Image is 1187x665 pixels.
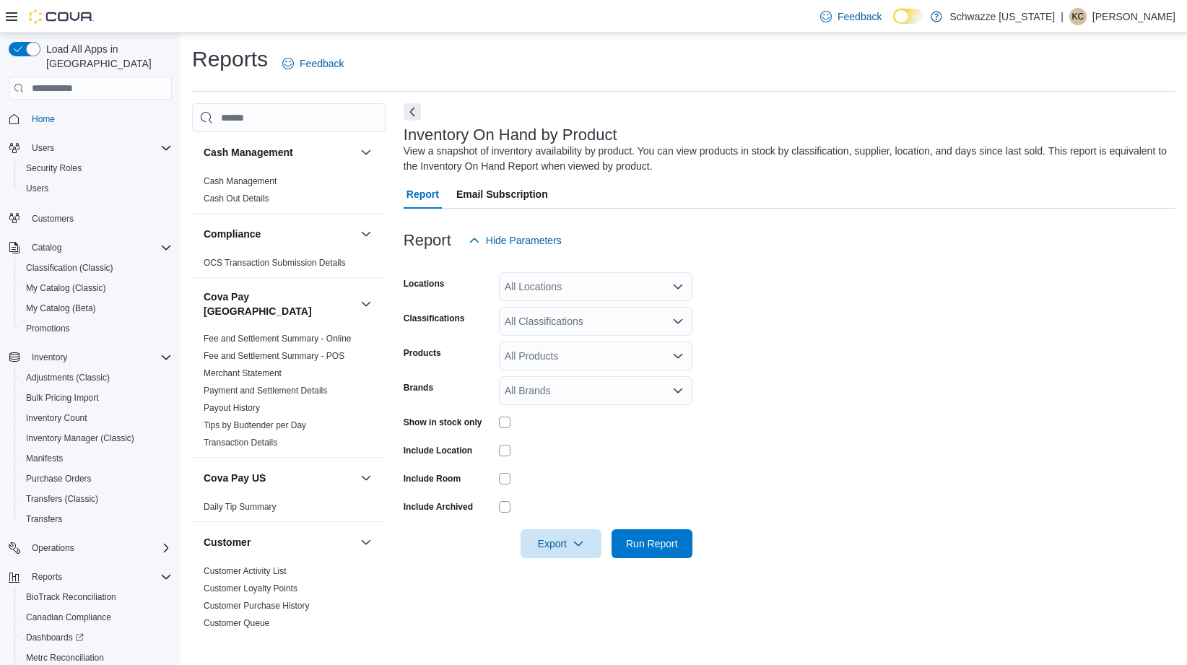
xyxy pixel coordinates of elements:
[14,587,178,607] button: BioTrack Reconciliation
[20,609,117,626] a: Canadian Compliance
[14,509,178,529] button: Transfers
[204,471,355,485] button: Cova Pay US
[204,403,260,413] a: Payout History
[204,258,346,268] a: OCS Transaction Submission Details
[14,408,178,428] button: Inventory Count
[26,493,98,505] span: Transfers (Classic)
[672,316,684,327] button: Open list of options
[357,295,375,313] button: Cova Pay [GEOGRAPHIC_DATA]
[204,194,269,204] a: Cash Out Details
[14,318,178,339] button: Promotions
[404,126,617,144] h3: Inventory On Hand by Product
[20,450,172,467] span: Manifests
[204,535,355,549] button: Customer
[404,417,482,428] label: Show in stock only
[357,225,375,243] button: Compliance
[14,469,178,489] button: Purchase Orders
[26,433,134,444] span: Inventory Manager (Classic)
[26,349,73,366] button: Inventory
[20,450,69,467] a: Manifests
[404,473,461,484] label: Include Room
[20,470,97,487] a: Purchase Orders
[204,471,266,485] h3: Cova Pay US
[26,349,172,366] span: Inventory
[204,502,277,512] a: Daily Tip Summary
[20,470,172,487] span: Purchase Orders
[3,347,178,368] button: Inventory
[20,160,172,177] span: Security Roles
[26,162,82,174] span: Security Roles
[14,178,178,199] button: Users
[32,113,55,125] span: Home
[192,45,268,74] h1: Reports
[204,145,355,160] button: Cash Management
[14,388,178,408] button: Bulk Pricing Import
[612,529,692,558] button: Run Report
[32,142,54,154] span: Users
[204,368,282,378] a: Merchant Statement
[26,110,61,128] a: Home
[3,238,178,258] button: Catalog
[463,226,568,255] button: Hide Parameters
[14,627,178,648] a: Dashboards
[406,180,439,209] span: Report
[277,49,349,78] a: Feedback
[26,239,67,256] button: Catalog
[20,490,172,508] span: Transfers (Classic)
[26,568,172,586] span: Reports
[404,382,433,394] label: Brands
[20,369,172,386] span: Adjustments (Classic)
[26,110,172,128] span: Home
[404,232,451,249] h3: Report
[626,536,678,551] span: Run Report
[204,176,277,186] a: Cash Management
[1061,8,1064,25] p: |
[20,320,76,337] a: Promotions
[838,9,882,24] span: Feedback
[521,529,601,558] button: Export
[357,469,375,487] button: Cova Pay US
[20,629,90,646] a: Dashboards
[20,389,172,407] span: Bulk Pricing Import
[20,279,172,297] span: My Catalog (Classic)
[20,320,172,337] span: Promotions
[26,612,111,623] span: Canadian Compliance
[204,290,355,318] button: Cova Pay [GEOGRAPHIC_DATA]
[404,501,473,513] label: Include Archived
[40,42,172,71] span: Load All Apps in [GEOGRAPHIC_DATA]
[3,207,178,228] button: Customers
[26,539,80,557] button: Operations
[20,490,104,508] a: Transfers (Classic)
[404,144,1168,174] div: View a snapshot of inventory availability by product. You can view products in stock by classific...
[14,298,178,318] button: My Catalog (Beta)
[204,351,344,361] a: Fee and Settlement Summary - POS
[204,227,355,241] button: Compliance
[357,534,375,551] button: Customer
[204,438,277,448] a: Transaction Details
[20,300,102,317] a: My Catalog (Beta)
[404,313,465,324] label: Classifications
[14,278,178,298] button: My Catalog (Classic)
[26,591,116,603] span: BioTrack Reconciliation
[14,258,178,278] button: Classification (Classic)
[20,409,93,427] a: Inventory Count
[1092,8,1175,25] p: [PERSON_NAME]
[14,428,178,448] button: Inventory Manager (Classic)
[893,24,894,25] span: Dark Mode
[26,652,104,664] span: Metrc Reconciliation
[20,300,172,317] span: My Catalog (Beta)
[26,473,92,484] span: Purchase Orders
[29,9,94,24] img: Cova
[26,539,172,557] span: Operations
[204,601,310,611] a: Customer Purchase History
[204,566,287,576] a: Customer Activity List
[893,9,923,24] input: Dark Mode
[404,445,472,456] label: Include Location
[26,139,172,157] span: Users
[1069,8,1087,25] div: Katherine Condit
[814,2,887,31] a: Feedback
[20,259,119,277] a: Classification (Classic)
[20,588,172,606] span: BioTrack Reconciliation
[1072,8,1084,25] span: KC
